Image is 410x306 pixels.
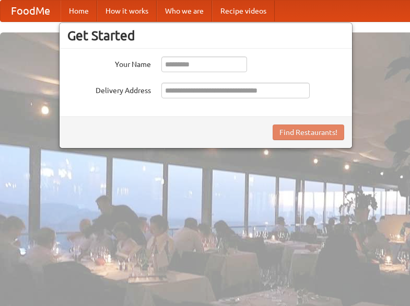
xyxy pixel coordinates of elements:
[61,1,97,21] a: Home
[97,1,157,21] a: How it works
[273,124,344,140] button: Find Restaurants!
[67,28,344,43] h3: Get Started
[67,83,151,96] label: Delivery Address
[1,1,61,21] a: FoodMe
[67,56,151,70] label: Your Name
[212,1,275,21] a: Recipe videos
[157,1,212,21] a: Who we are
